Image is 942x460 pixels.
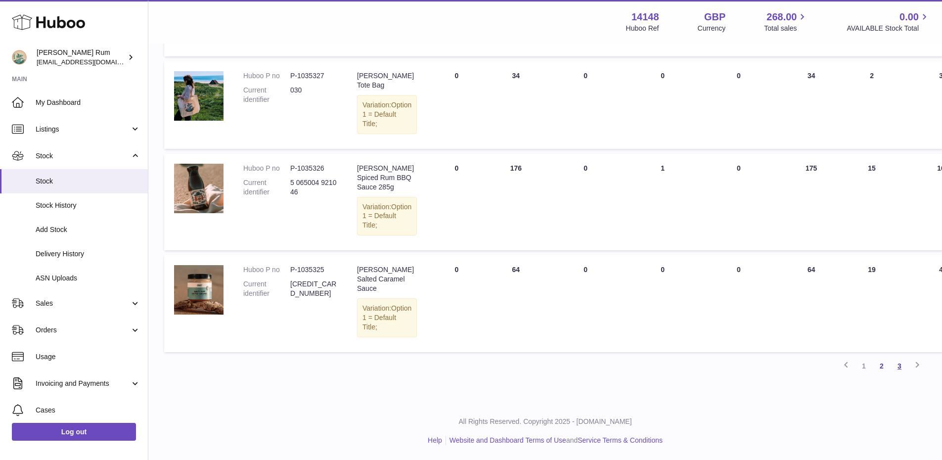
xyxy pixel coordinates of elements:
td: 0 [626,61,700,148]
a: 268.00 Total sales [764,10,808,33]
span: AVAILABLE Stock Total [847,24,930,33]
div: [PERSON_NAME] Salted Caramel Sauce [357,265,417,293]
li: and [446,436,663,445]
span: 0 [737,266,741,274]
div: [PERSON_NAME] Rum [37,48,126,67]
span: [EMAIL_ADDRESS][DOMAIN_NAME] [37,58,145,66]
span: Total sales [764,24,808,33]
a: Website and Dashboard Terms of Use [449,436,566,444]
span: 0 [737,164,741,172]
strong: GBP [704,10,725,24]
td: 19 [845,255,899,352]
td: 1 [626,154,700,250]
span: Cases [36,406,140,415]
span: Stock History [36,201,140,210]
span: Option 1 = Default Title; [362,304,411,331]
div: Huboo Ref [626,24,659,33]
dd: P-1035325 [290,265,337,275]
span: ASN Uploads [36,274,140,283]
dd: P-1035327 [290,71,337,81]
span: Option 1 = Default Title; [362,203,411,230]
span: Stock [36,177,140,186]
img: product image [174,265,224,315]
span: 268.00 [766,10,797,24]
a: Service Terms & Conditions [578,436,663,444]
dt: Current identifier [243,178,290,197]
p: All Rights Reserved. Copyright 2025 - [DOMAIN_NAME] [156,417,934,426]
dt: Current identifier [243,86,290,104]
a: 3 [891,357,908,375]
td: 34 [486,61,545,148]
td: 15 [845,154,899,250]
td: 0 [626,255,700,352]
a: 2 [873,357,891,375]
td: 0 [545,154,626,250]
td: 176 [486,154,545,250]
div: Variation: [357,298,417,337]
div: [PERSON_NAME] Tote Bag [357,71,417,90]
td: 175 [778,154,845,250]
a: 1 [855,357,873,375]
td: 0 [545,255,626,352]
dd: [CREDIT_CARD_NUMBER] [290,279,337,298]
td: 2 [845,61,899,148]
div: Variation: [357,197,417,236]
span: Usage [36,352,140,362]
td: 64 [486,255,545,352]
td: 0 [427,61,486,148]
dt: Huboo P no [243,71,290,81]
span: Option 1 = Default Title; [362,101,411,128]
td: 64 [778,255,845,352]
strong: 14148 [631,10,659,24]
span: Add Stock [36,225,140,234]
span: Invoicing and Payments [36,379,130,388]
img: product image [174,71,224,121]
dt: Huboo P no [243,265,290,275]
dt: Huboo P no [243,164,290,173]
div: Currency [698,24,726,33]
dd: 5 065004 921046 [290,178,337,197]
a: 0.00 AVAILABLE Stock Total [847,10,930,33]
dd: P-1035326 [290,164,337,173]
div: [PERSON_NAME] Spiced Rum BBQ Sauce 285g [357,164,417,192]
span: Stock [36,151,130,161]
td: 0 [545,61,626,148]
img: mail@bartirum.wales [12,50,27,65]
a: Help [428,436,442,444]
span: Delivery History [36,249,140,259]
span: Sales [36,299,130,308]
span: Listings [36,125,130,134]
span: 0.00 [899,10,919,24]
dd: 030 [290,86,337,104]
span: 0 [737,72,741,80]
span: My Dashboard [36,98,140,107]
img: product image [174,164,224,213]
dt: Current identifier [243,279,290,298]
td: 34 [778,61,845,148]
td: 0 [427,255,486,352]
td: 0 [427,154,486,250]
div: Variation: [357,95,417,134]
span: Orders [36,325,130,335]
a: Log out [12,423,136,441]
